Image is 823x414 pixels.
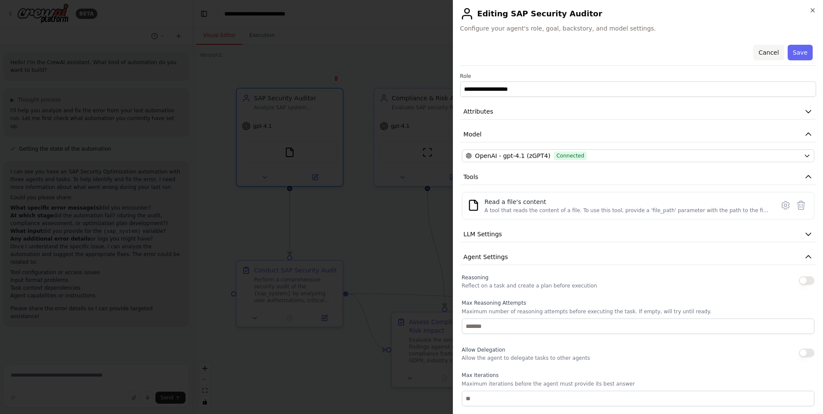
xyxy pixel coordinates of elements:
span: OpenAI - gpt-4.1 (zGPT4) [475,151,551,160]
span: Connected [554,151,587,160]
span: Agent Settings [464,253,508,261]
div: A tool that reads the content of a file. To use this tool, provide a 'file_path' parameter with t... [485,207,769,214]
button: Attributes [460,104,816,120]
button: Agent Settings [460,249,816,265]
span: LLM Settings [464,230,502,238]
img: FileReadTool [467,199,480,211]
span: Attributes [464,107,493,116]
span: Model [464,130,482,139]
button: Save [788,45,813,60]
button: Tools [460,169,816,185]
span: Reasoning [462,275,489,281]
p: Maximum number of reasoning attempts before executing the task. If empty, will try until ready. [462,308,814,315]
label: Max Iterations [462,372,814,379]
button: LLM Settings [460,226,816,242]
p: Reflect on a task and create a plan before execution [462,282,597,289]
span: Configure your agent's role, goal, backstory, and model settings. [460,24,816,33]
p: Allow the agent to delegate tasks to other agents [462,355,590,361]
label: Role [460,73,816,80]
button: Cancel [753,45,784,60]
button: Model [460,127,816,142]
button: OpenAI - gpt-4.1 (zGPT4)Connected [462,149,814,162]
p: Maximum iterations before the agent must provide its best answer [462,380,814,387]
button: Configure tool [778,198,793,213]
label: Max Reasoning Attempts [462,300,814,306]
div: Read a file's content [485,198,769,206]
span: Allow Delegation [462,347,505,353]
h2: Editing SAP Security Auditor [460,7,816,21]
button: Delete tool [793,198,809,213]
span: Tools [464,173,479,181]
